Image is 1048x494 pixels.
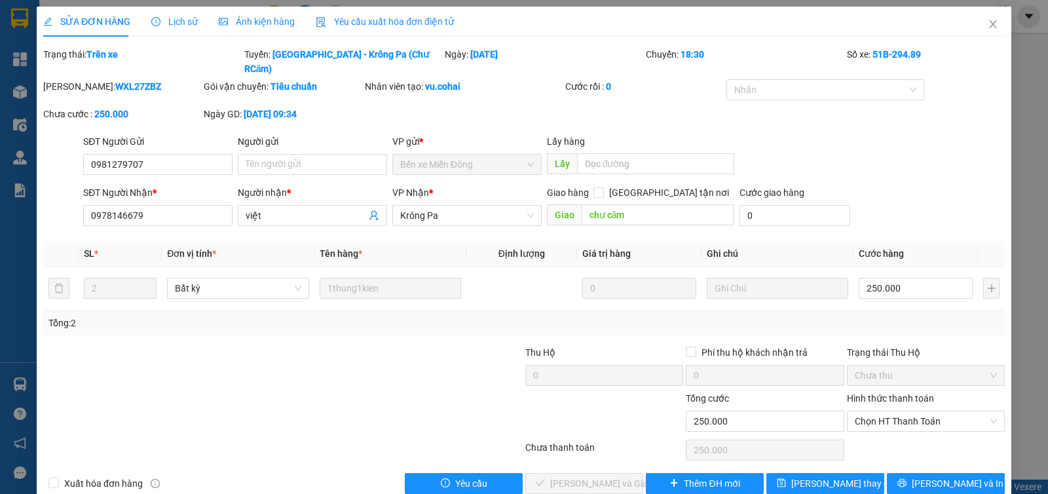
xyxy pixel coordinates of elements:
[847,345,1005,360] div: Trạng thái Thu Hộ
[219,16,295,27] span: Ảnh kiện hàng
[392,187,429,198] span: VP Nhận
[400,206,534,225] span: Krông Pa
[547,187,589,198] span: Giao hàng
[271,81,317,92] b: Tiêu chuẩn
[681,49,704,60] b: 18:30
[577,153,735,174] input: Dọc đường
[244,109,297,119] b: [DATE] 09:34
[739,187,804,198] label: Cước giao hàng
[455,476,487,491] span: Yêu cầu
[686,393,729,404] span: Tổng cước
[498,248,545,259] span: Định lượng
[777,478,786,489] span: save
[48,278,69,299] button: delete
[115,81,161,92] b: WXL27ZBZ
[897,478,907,489] span: printer
[59,476,148,491] span: Xuất hóa đơn hàng
[975,7,1011,43] button: Close
[669,478,679,489] span: plus
[707,278,848,299] input: Ghi Chú
[983,278,1000,299] button: plus
[43,107,201,121] div: Chưa cước :
[846,47,1006,76] div: Số xe:
[365,79,563,94] div: Nhân viên tạo:
[859,248,904,259] span: Cước hàng
[604,185,734,200] span: [GEOGRAPHIC_DATA] tận nơi
[238,134,387,149] div: Người gửi
[243,47,444,76] div: Tuyến:
[151,479,160,488] span: info-circle
[855,411,997,431] span: Chọn HT Thanh Toán
[400,155,534,174] span: Bến xe Miền Đông
[524,440,684,463] div: Chưa thanh toán
[766,473,884,494] button: save[PERSON_NAME] thay đổi
[525,473,643,494] button: check[PERSON_NAME] và Giao hàng
[369,210,379,221] span: user-add
[847,393,934,404] label: Hình thức thanh toán
[204,107,362,121] div: Ngày GD:
[684,476,739,491] span: Thêm ĐH mới
[83,185,233,200] div: SĐT Người Nhận
[646,473,764,494] button: plusThêm ĐH mới
[791,476,896,491] span: [PERSON_NAME] thay đổi
[547,153,577,174] span: Lấy
[94,109,128,119] b: 250.000
[425,81,460,92] b: vu.cohai
[244,49,429,74] b: [GEOGRAPHIC_DATA] - Krông Pa (Chư RCăm)
[565,79,723,94] div: Cước rồi :
[151,17,160,26] span: clock-circle
[316,16,454,27] span: Yêu cầu xuất hóa đơn điện tử
[151,16,198,27] span: Lịch sử
[84,248,94,259] span: SL
[320,248,362,259] span: Tên hàng
[702,241,853,267] th: Ghi chú
[320,278,461,299] input: VD: Bàn, Ghế
[42,47,243,76] div: Trạng thái:
[48,316,405,330] div: Tổng: 2
[582,204,735,225] input: Dọc đường
[988,19,998,29] span: close
[443,47,645,76] div: Ngày:
[86,49,118,60] b: Trên xe
[470,49,498,60] b: [DATE]
[316,17,326,28] img: icon
[204,79,362,94] div: Gói vận chuyển:
[405,473,523,494] button: exclamation-circleYêu cầu
[392,134,542,149] div: VP gửi
[43,17,52,26] span: edit
[238,185,387,200] div: Người nhận
[696,345,813,360] span: Phí thu hộ khách nhận trả
[43,16,130,27] span: SỬA ĐƠN HÀNG
[167,248,216,259] span: Đơn vị tính
[43,79,201,94] div: [PERSON_NAME]:
[887,473,1005,494] button: printer[PERSON_NAME] và In
[582,278,696,299] input: 0
[855,366,997,385] span: Chưa thu
[645,47,846,76] div: Chuyến:
[547,136,585,147] span: Lấy hàng
[441,478,450,489] span: exclamation-circle
[547,204,582,225] span: Giao
[83,134,233,149] div: SĐT Người Gửi
[872,49,921,60] b: 51B-294.89
[175,278,301,298] span: Bất kỳ
[606,81,611,92] b: 0
[525,347,555,358] span: Thu Hộ
[912,476,1003,491] span: [PERSON_NAME] và In
[739,205,850,226] input: Cước giao hàng
[219,17,228,26] span: picture
[582,248,631,259] span: Giá trị hàng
